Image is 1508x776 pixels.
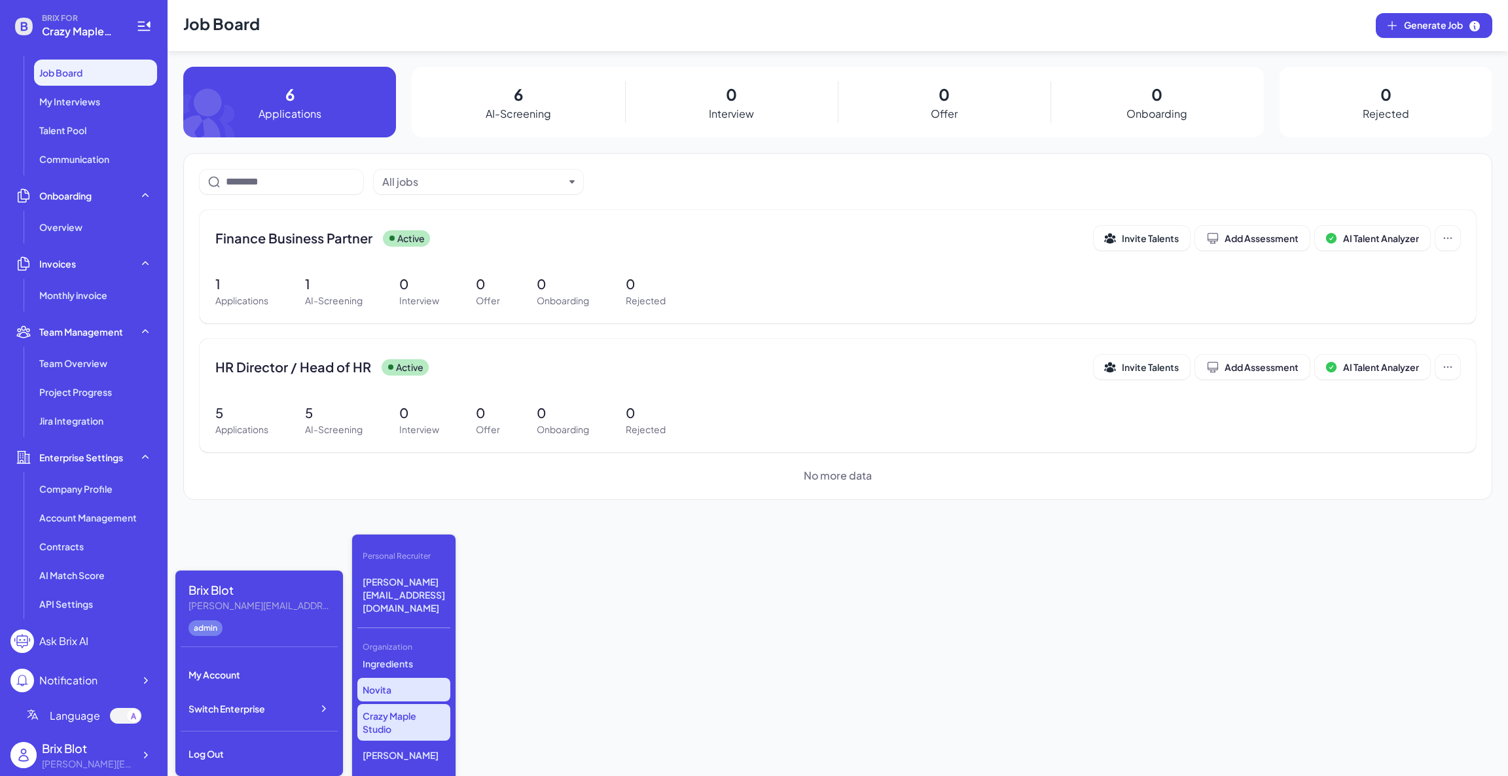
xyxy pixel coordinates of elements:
button: Generate Job [1376,13,1492,38]
span: BRIX FOR [42,13,120,24]
div: Brix Blot [188,581,332,599]
div: Ask Brix AI [39,633,88,649]
div: Add Assessment [1206,361,1299,374]
span: Language [50,708,100,724]
span: No more data [804,468,872,484]
div: Organization [357,636,450,658]
p: AI-Screening [486,106,551,122]
p: 1 [305,274,363,294]
button: Invite Talents [1094,355,1190,379]
button: Add Assessment [1195,226,1310,251]
p: Offer [931,106,958,122]
div: My Account [181,660,338,689]
button: Add Assessment [1195,355,1310,379]
p: Interview [399,423,439,436]
p: Rejected [626,423,666,436]
p: 0 [476,274,500,294]
span: Generate Job [1404,18,1481,33]
p: Novita [357,678,450,701]
span: Team Overview [39,357,107,370]
p: Active [397,232,425,245]
button: All jobs [382,174,564,190]
span: Enterprise Settings [39,451,123,464]
p: Onboarding [537,294,589,308]
span: HR Director / Head of HR [215,358,371,376]
p: Crazy Maple Studio [357,704,450,741]
p: Offer [476,423,500,436]
button: Invite Talents [1094,226,1190,251]
button: AI Talent Analyzer [1315,226,1430,251]
span: AI Match Score [39,569,105,582]
div: Personal Recruiter [357,545,450,567]
p: Applications [215,294,268,308]
div: admin [188,620,223,636]
div: All jobs [382,174,418,190]
span: Communication [39,152,109,166]
p: 5 [305,403,363,423]
button: AI Talent Analyzer [1315,355,1430,379]
span: Finance Business Partner [215,229,372,247]
div: Add Assessment [1206,232,1299,245]
span: Invoices [39,257,76,270]
p: 1 [215,274,268,294]
p: 0 [1380,82,1391,106]
p: Onboarding [1126,106,1187,122]
span: AI Talent Analyzer [1343,361,1419,373]
p: 0 [537,274,589,294]
span: Talent Pool [39,124,86,137]
span: Invite Talents [1122,361,1179,373]
p: AI-Screening [305,294,363,308]
p: Interview [399,294,439,308]
span: Monthly invoice [39,289,107,302]
span: AI Talent Analyzer [1343,232,1419,244]
span: Switch Enterprise [188,702,265,715]
img: user_logo.png [10,742,37,768]
span: Team Management [39,325,123,338]
p: 0 [726,82,737,106]
p: 0 [626,403,666,423]
p: Applications [259,106,321,122]
span: Onboarding [39,189,92,202]
span: My Interviews [39,95,100,108]
p: AI-Screening [305,423,363,436]
span: Project Progress [39,385,112,398]
span: Job Board [39,66,82,79]
p: 5 [215,403,268,423]
p: 0 [939,82,950,106]
p: Interview [709,106,754,122]
p: 6 [514,82,523,106]
span: API Settings [39,597,93,610]
p: 0 [399,403,439,423]
p: 0 [476,403,500,423]
span: Crazy Maple Studio [42,24,120,39]
div: Log Out [181,739,338,768]
p: Rejected [1363,106,1409,122]
div: Notification [39,673,98,688]
p: Offer [476,294,500,308]
span: Jira Integration [39,414,103,427]
div: blake@joinbrix.com [188,599,332,612]
div: Brix Blot [42,739,134,757]
span: Overview [39,220,82,234]
span: Invite Talents [1122,232,1179,244]
p: 0 [1151,82,1162,106]
p: 6 [285,82,295,106]
p: 0 [626,274,666,294]
p: Onboarding [537,423,589,436]
p: [PERSON_NAME][EMAIL_ADDRESS][DOMAIN_NAME] [357,570,450,620]
p: Active [396,361,423,374]
span: Company Profile [39,482,113,495]
p: 0 [537,403,589,423]
span: Account Management [39,511,137,524]
span: Contracts [39,540,84,553]
p: Rejected [626,294,666,308]
p: [PERSON_NAME] [357,743,450,767]
p: Applications [215,423,268,436]
p: 0 [399,274,439,294]
div: blake@joinbrix.com [42,757,134,771]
